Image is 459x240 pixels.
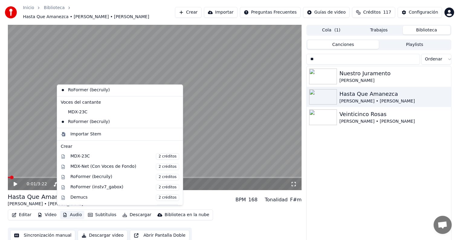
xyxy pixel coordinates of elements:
button: Trabajos [355,26,403,34]
a: Biblioteca [44,5,65,11]
button: Editar [9,211,34,219]
span: ( 1 ) [335,27,341,33]
div: RoFormer (becruily) [70,174,179,180]
span: 117 [383,9,391,15]
span: 3:22 [37,181,47,187]
button: Importar [204,7,238,18]
div: MDX-Net (Con Voces de Fondo) [70,164,179,170]
div: [PERSON_NAME] • [PERSON_NAME] [339,118,448,125]
div: RoFormer (becruily) [58,117,173,127]
span: Ordenar [425,56,442,62]
div: Tonalidad [265,196,288,203]
div: [PERSON_NAME] • [PERSON_NAME] [339,98,448,104]
button: Descargar [120,211,154,219]
a: Inicio [23,5,34,11]
span: 0:01 [27,181,36,187]
div: RoFormer (becruily) [58,85,173,95]
div: MDX-23C [70,153,179,160]
div: MDX-23C [58,107,173,117]
div: Chat abierto [434,216,452,234]
button: Crear [175,7,202,18]
button: Cola [307,26,355,34]
span: 2 créditos [156,205,179,211]
button: Biblioteca [403,26,451,34]
div: / [27,181,41,187]
button: Audio [60,211,84,219]
div: Veinticinco Rosas [339,110,448,118]
div: Configuración [409,9,438,15]
span: 2 créditos [156,194,179,201]
span: 2 créditos [156,153,179,160]
div: RoFormer [70,205,179,211]
div: Voces del cantante [58,98,182,107]
nav: breadcrumb [23,5,175,20]
button: Video [35,211,59,219]
button: Playlists [379,40,451,49]
button: Configuración [398,7,442,18]
button: Guías de video [303,7,350,18]
div: Biblioteca en la nube [165,212,209,218]
div: Hasta Que Amanezca [8,193,83,201]
div: Demucs [70,194,179,201]
button: Canciones [307,40,379,49]
span: 2 créditos [156,184,179,191]
div: Hasta Que Amanezca [339,90,448,98]
span: Hasta Que Amanezca • [PERSON_NAME] • [PERSON_NAME] [23,14,149,20]
span: Créditos [363,9,381,15]
div: Importar Stem [70,131,101,137]
button: Subtítulos [86,211,119,219]
div: Crear [61,144,179,150]
div: [PERSON_NAME] • [PERSON_NAME] [8,201,83,207]
div: BPM [235,196,246,203]
div: RoFormer (instv7_gabox) [70,184,179,191]
div: 168 [248,196,258,203]
span: 2 créditos [156,164,179,170]
div: F#m [290,196,302,203]
span: 2 créditos [156,174,179,180]
button: Créditos117 [352,7,395,18]
div: [PERSON_NAME] [339,78,448,84]
div: Nuestro Juramento [339,69,448,78]
button: Preguntas Frecuentes [240,7,301,18]
img: youka [5,6,17,18]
